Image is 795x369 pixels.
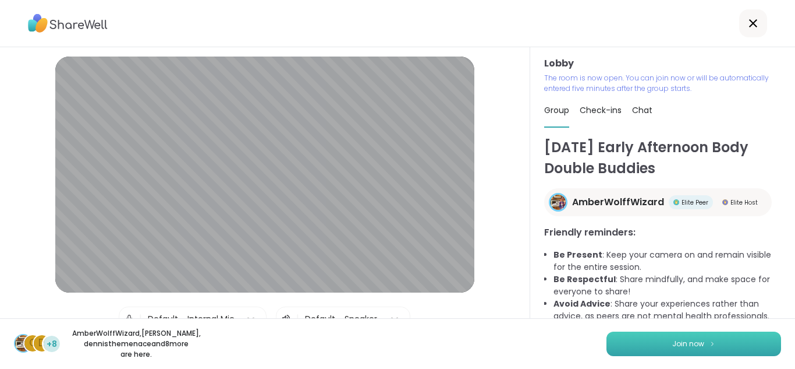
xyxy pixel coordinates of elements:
[28,10,108,37] img: ShareWell Logo
[572,195,664,209] span: AmberWolffWizard
[673,199,679,205] img: Elite Peer
[553,298,781,322] li: : Share your experiences rather than advice, as peers are not mental health professionals.
[47,338,57,350] span: +8
[124,307,134,331] img: Microphone
[544,137,781,179] h1: [DATE] Early Afternoon Body Double Buddies
[544,104,569,116] span: Group
[722,199,728,205] img: Elite Host
[553,273,616,285] b: Be Respectful
[672,339,704,349] span: Join now
[38,336,45,351] span: d
[148,313,235,325] div: Default - Internal Mic
[15,335,31,352] img: AmberWolffWizard
[544,57,781,71] h3: Lobby
[580,104,622,116] span: Check-ins
[544,226,781,240] h3: Friendly reminders:
[709,340,716,347] img: ShareWell Logomark
[553,298,611,310] b: Avoid Advice
[29,336,37,351] span: C
[544,188,772,216] a: AmberWolffWizardAmberWolffWizardElite PeerElite PeerElite HostElite Host
[296,312,299,326] span: |
[553,273,781,298] li: : Share mindfully, and make space for everyone to share!
[553,249,602,261] b: Be Present
[551,195,566,210] img: AmberWolffWizard
[632,104,652,116] span: Chat
[606,332,781,356] button: Join now
[730,198,758,207] span: Elite Host
[139,307,142,331] span: |
[553,249,781,273] li: : Keep your camera on and remain visible for the entire session.
[682,198,708,207] span: Elite Peer
[544,73,781,94] p: The room is now open. You can join now or will be automatically entered five minutes after the gr...
[71,328,201,360] p: AmberWolffWizard , [PERSON_NAME] , dennisthemenace and 8 more are here.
